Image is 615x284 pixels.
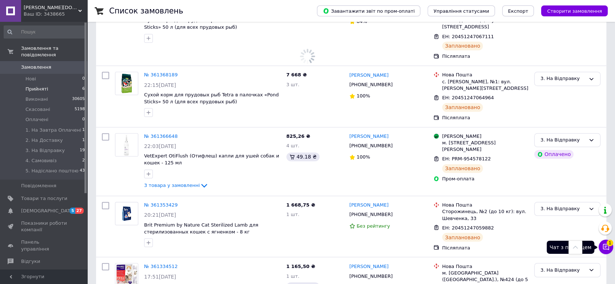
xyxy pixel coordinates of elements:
span: 2 [82,157,85,164]
span: Нові [25,76,36,82]
span: 17:51[DATE] [144,273,176,279]
div: Пром-оплата [442,176,528,182]
a: № 361334512 [144,263,178,269]
span: 1 165,50 ₴ [286,263,315,269]
span: Показники роботи компанії [21,220,67,233]
span: 6 [82,86,85,92]
span: Експорт [508,8,528,14]
span: 100% [357,154,370,160]
span: Виконані [25,96,48,103]
span: 5 [70,208,75,214]
span: ЕН: 20451247067111 [442,34,494,39]
div: 3. На Відправку [540,266,586,274]
span: Створити замовлення [547,8,602,14]
span: 3 товара у замовленні [144,182,200,188]
span: 1. На Завтра Оплачені [25,127,81,133]
span: Повідомлення [21,183,56,189]
span: Завантажити звіт по пром-оплаті [323,8,414,14]
span: 1 шт. [286,212,299,217]
span: 1 [82,127,85,133]
div: Сторожинець, №2 (до 10 кг): вул. Шевченка, 33 [442,208,528,221]
button: Завантажити звіт по пром-оплаті [317,5,420,16]
a: 3 товара у замовленні [144,182,209,188]
span: 22:15[DATE] [144,82,176,88]
a: Фото товару [115,133,138,156]
span: 30605 [72,96,85,103]
span: Замовлення [21,64,51,71]
div: м. [STREET_ADDRESS][PERSON_NAME] [442,140,528,153]
a: Brit Premium by Nature Cat Sterilized Lamb для стерилизованных кошек с ягненком - 8 кг [144,222,258,234]
span: [PHONE_NUMBER] [349,143,393,148]
span: [PHONE_NUMBER] [349,273,393,279]
button: Експорт [502,5,534,16]
a: [PERSON_NAME] [349,263,389,270]
a: Сухой корм для прудовых рыб Tetra в палочках «Pond Sticks» 50 л (для всех прудовых рыб) [144,92,279,104]
span: 100% [357,93,370,99]
span: 4. Самовивіз [25,157,57,164]
span: Управління статусами [433,8,489,14]
span: ЕН: PRM-954578122 [442,156,491,161]
span: Без рейтингу [357,223,390,228]
span: Оплачені [25,116,48,123]
div: с. [PERSON_NAME], №1: вул. [PERSON_NAME][STREET_ADDRESS] [442,79,528,92]
span: 2. На Доставку [25,137,63,144]
div: Оплачено [534,150,574,159]
div: [PERSON_NAME] [442,133,528,140]
span: Прийняті [25,86,48,92]
div: Заплановано [442,164,483,173]
span: Скасовані [25,106,50,113]
span: Замовлення та повідомлення [21,45,87,58]
a: [PERSON_NAME] [349,202,389,209]
span: 5. Надіслано поштою [25,168,79,174]
a: [PERSON_NAME] [349,72,389,79]
span: 20:21[DATE] [144,212,176,218]
h1: Список замовлень [109,7,183,15]
img: Фото товару [115,133,138,156]
span: Панель управління [21,239,67,252]
span: VetExpert OtiFlush (Отифлеш) капли для ушей собак и кошек - 125 мл [144,153,279,165]
span: 825,26 ₴ [286,133,310,139]
div: 49.18 ₴ [286,152,320,161]
div: Заплановано [442,233,483,241]
a: Фото товару [115,202,138,225]
span: Товари та послуги [21,195,67,202]
button: Чат з покупцем1 [599,240,613,254]
span: 1 [82,137,85,144]
div: 3. На Відправку [540,205,586,213]
button: Управління статусами [428,5,495,16]
a: Створити замовлення [534,8,608,13]
span: [PHONE_NUMBER] [349,212,393,217]
span: 1 [607,239,613,245]
input: Пошук [4,25,86,39]
div: Чат з покупцем [547,240,594,253]
a: № 361353429 [144,202,178,208]
span: ЕН: 20451247059882 [442,225,494,230]
div: Нова Пошта [442,202,528,208]
div: Післяплата [442,115,528,121]
span: ЕН: 20451247064964 [442,95,494,100]
div: Заплановано [442,41,483,50]
span: 1 шт. [286,273,299,279]
button: Створити замовлення [541,5,608,16]
div: 3. На Відправку [540,136,586,144]
span: Відгуки [21,258,40,265]
span: [DEMOGRAPHIC_DATA] [21,208,75,214]
span: 22:03[DATE] [144,143,176,149]
span: 5198 [75,106,85,113]
span: 1 668,75 ₴ [286,202,315,208]
span: JOSIZOO- josizoo.com.ua [24,4,78,11]
span: 27 [75,208,84,214]
span: 3 шт. [286,82,299,87]
a: Фото товару [115,72,138,95]
span: 0 [82,116,85,123]
span: [PHONE_NUMBER] [349,82,393,87]
a: № 361366648 [144,133,178,139]
div: Заплановано [442,103,483,112]
div: Нова Пошта [442,72,528,78]
div: Післяплата [442,53,528,60]
span: 19 [80,147,85,154]
div: Ваш ID: 3438665 [24,11,87,17]
a: № 361368189 [144,72,178,77]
